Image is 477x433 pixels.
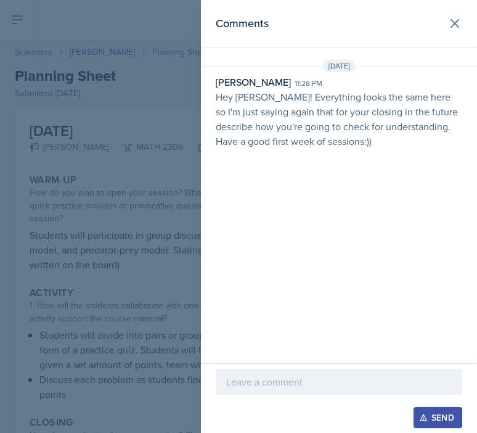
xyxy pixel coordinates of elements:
div: 11:28 pm [295,78,322,89]
div: Send [422,413,454,423]
h2: Comments [216,15,269,32]
p: Hey [PERSON_NAME]! Everything looks the same here so I'm just saying again that for your closing ... [216,89,462,149]
div: [PERSON_NAME] [216,75,291,89]
button: Send [414,407,462,428]
span: [DATE] [323,60,356,72]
